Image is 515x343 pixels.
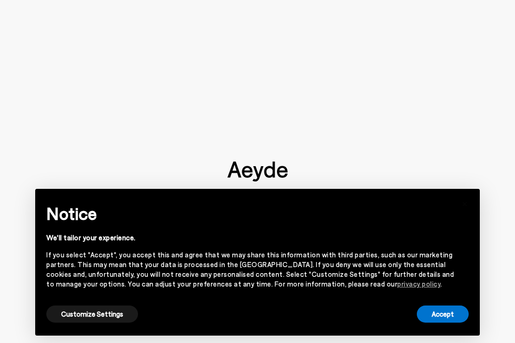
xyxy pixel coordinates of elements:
span: × [462,196,468,209]
button: Close this notice [454,192,476,214]
div: We'll tailor your experience. [46,233,454,243]
h2: Notice [46,201,454,225]
div: If you select "Accept", you accept this and agree that we may share this information with third p... [46,250,454,289]
img: footer-logo.svg [227,162,288,182]
button: Customize Settings [46,306,138,323]
a: privacy policy [397,280,440,288]
button: Accept [417,306,469,323]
